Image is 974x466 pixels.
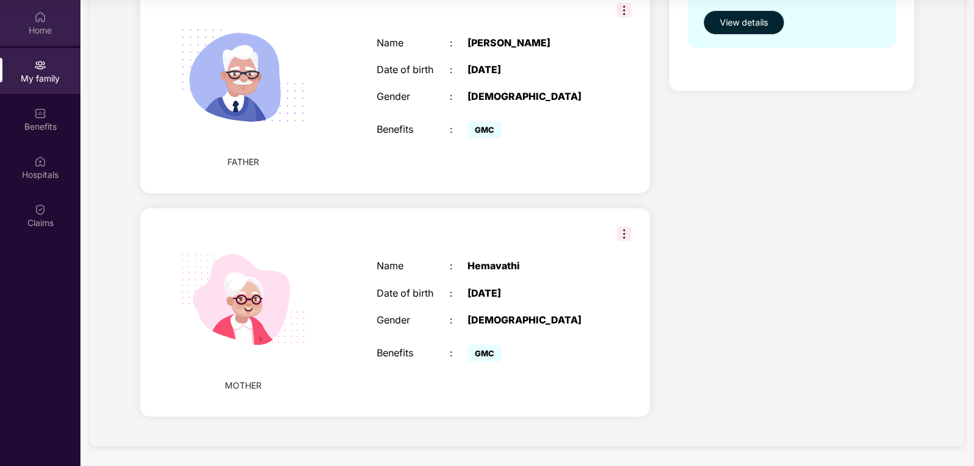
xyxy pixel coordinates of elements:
[467,121,502,138] span: GMC
[467,314,595,326] div: [DEMOGRAPHIC_DATA]
[377,91,449,102] div: Gender
[34,107,46,119] img: svg+xml;base64,PHN2ZyBpZD0iQmVuZWZpdHMiIHhtbG5zPSJodHRwOi8vd3d3LnczLm9yZy8yMDAwL3N2ZyIgd2lkdGg9Ij...
[450,347,468,359] div: :
[227,155,259,169] span: FATHER
[450,37,468,49] div: :
[34,59,46,71] img: svg+xml;base64,PHN2ZyB3aWR0aD0iMjAiIGhlaWdodD0iMjAiIHZpZXdCb3g9IjAgMCAyMCAyMCIgZmlsbD0ibm9uZSIgeG...
[450,124,468,135] div: :
[450,64,468,76] div: :
[377,347,449,359] div: Benefits
[164,221,322,379] img: svg+xml;base64,PHN2ZyB4bWxucz0iaHR0cDovL3d3dy53My5vcmcvMjAwMC9zdmciIHdpZHRoPSIyMjQiIGhlaWdodD0iMT...
[377,37,449,49] div: Name
[377,124,449,135] div: Benefits
[703,10,784,35] button: View details
[377,64,449,76] div: Date of birth
[450,91,468,102] div: :
[225,379,261,392] span: MOTHER
[467,37,595,49] div: [PERSON_NAME]
[34,11,46,23] img: svg+xml;base64,PHN2ZyBpZD0iSG9tZSIgeG1sbnM9Imh0dHA6Ly93d3cudzMub3JnLzIwMDAvc3ZnIiB3aWR0aD0iMjAiIG...
[467,91,595,102] div: [DEMOGRAPHIC_DATA]
[720,16,768,29] span: View details
[377,260,449,272] div: Name
[467,64,595,76] div: [DATE]
[617,3,631,18] img: svg+xml;base64,PHN2ZyB3aWR0aD0iMzIiIGhlaWdodD0iMzIiIHZpZXdCb3g9IjAgMCAzMiAzMiIgZmlsbD0ibm9uZSIgeG...
[450,260,468,272] div: :
[617,227,631,241] img: svg+xml;base64,PHN2ZyB3aWR0aD0iMzIiIGhlaWdodD0iMzIiIHZpZXdCb3g9IjAgMCAzMiAzMiIgZmlsbD0ibm9uZSIgeG...
[450,288,468,299] div: :
[450,314,468,326] div: :
[467,260,595,272] div: Hemavathi
[34,203,46,216] img: svg+xml;base64,PHN2ZyBpZD0iQ2xhaW0iIHhtbG5zPSJodHRwOi8vd3d3LnczLm9yZy8yMDAwL3N2ZyIgd2lkdGg9IjIwIi...
[467,345,502,362] span: GMC
[377,314,449,326] div: Gender
[377,288,449,299] div: Date of birth
[467,288,595,299] div: [DATE]
[34,155,46,168] img: svg+xml;base64,PHN2ZyBpZD0iSG9zcGl0YWxzIiB4bWxucz0iaHR0cDovL3d3dy53My5vcmcvMjAwMC9zdmciIHdpZHRoPS...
